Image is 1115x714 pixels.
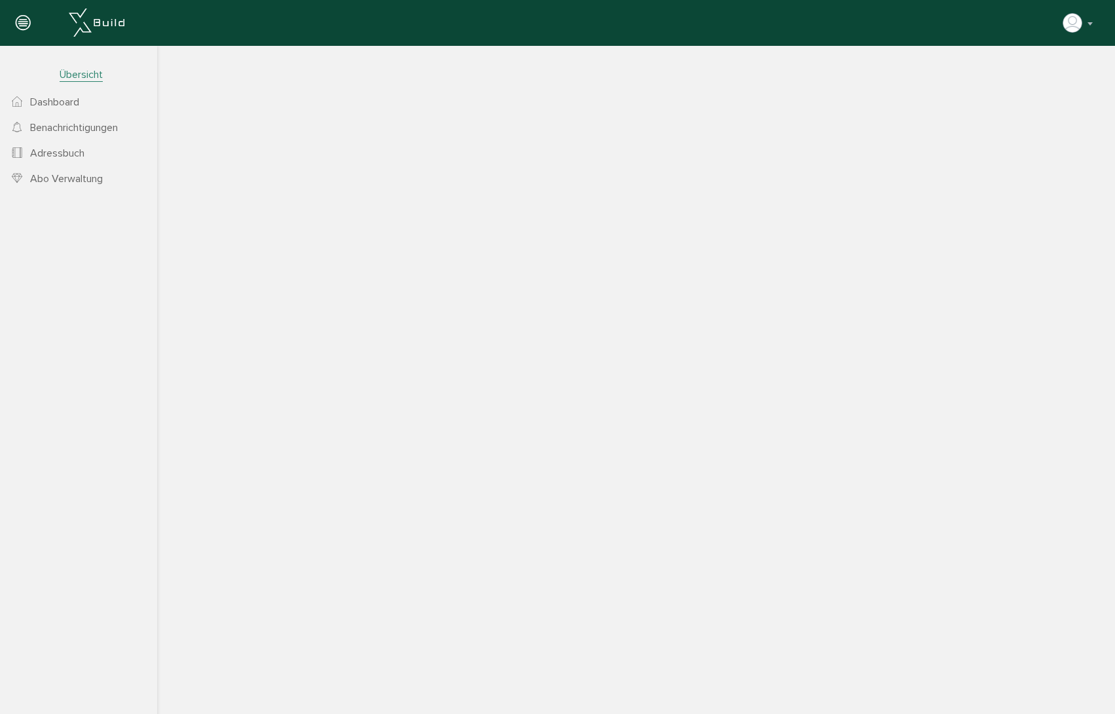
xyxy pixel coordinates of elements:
span: Benachrichtigungen [30,121,118,134]
span: Adressbuch [30,147,84,160]
img: xBuild_Logo_Horizontal_White.png [69,9,124,37]
div: Chat-Widget [1050,651,1115,714]
iframe: Chat Widget [1050,651,1115,714]
span: Abo Verwaltung [30,172,103,185]
span: Übersicht [60,68,103,82]
span: Dashboard [30,96,79,109]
